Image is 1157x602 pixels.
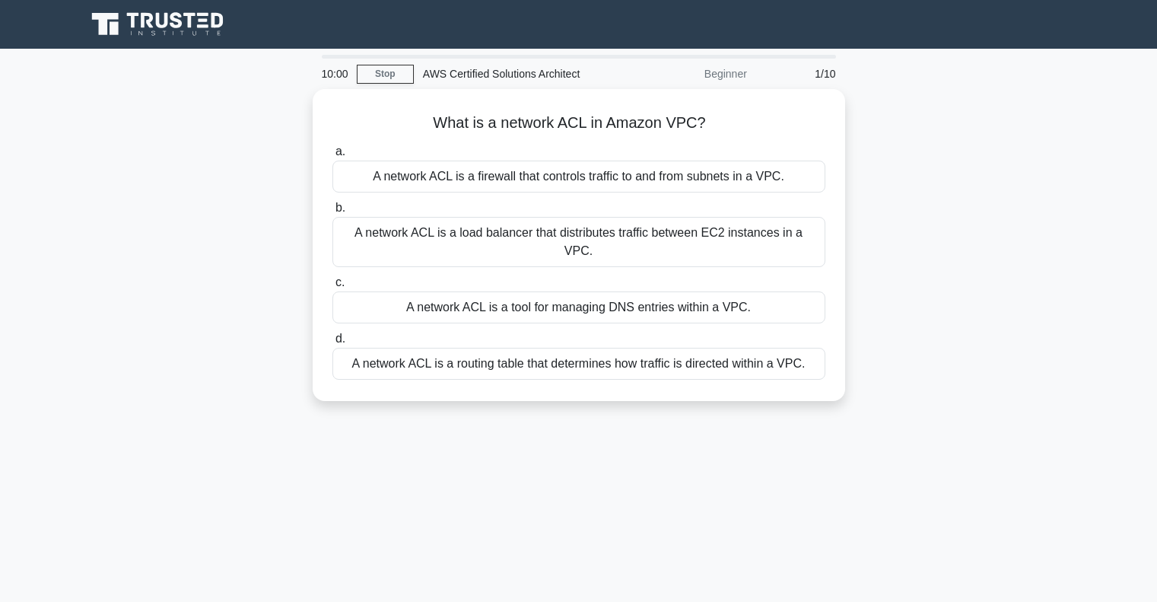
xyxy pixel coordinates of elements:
div: Beginner [623,59,756,89]
div: A network ACL is a load balancer that distributes traffic between EC2 instances in a VPC. [332,217,825,267]
span: d. [335,332,345,345]
h5: What is a network ACL in Amazon VPC? [331,113,827,133]
div: A network ACL is a tool for managing DNS entries within a VPC. [332,291,825,323]
div: A network ACL is a routing table that determines how traffic is directed within a VPC. [332,348,825,380]
div: 1/10 [756,59,845,89]
span: a. [335,145,345,158]
div: A network ACL is a firewall that controls traffic to and from subnets in a VPC. [332,161,825,193]
div: AWS Certified Solutions Architect [414,59,623,89]
a: Stop [357,65,414,84]
span: b. [335,201,345,214]
span: c. [335,276,345,288]
div: 10:00 [313,59,357,89]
